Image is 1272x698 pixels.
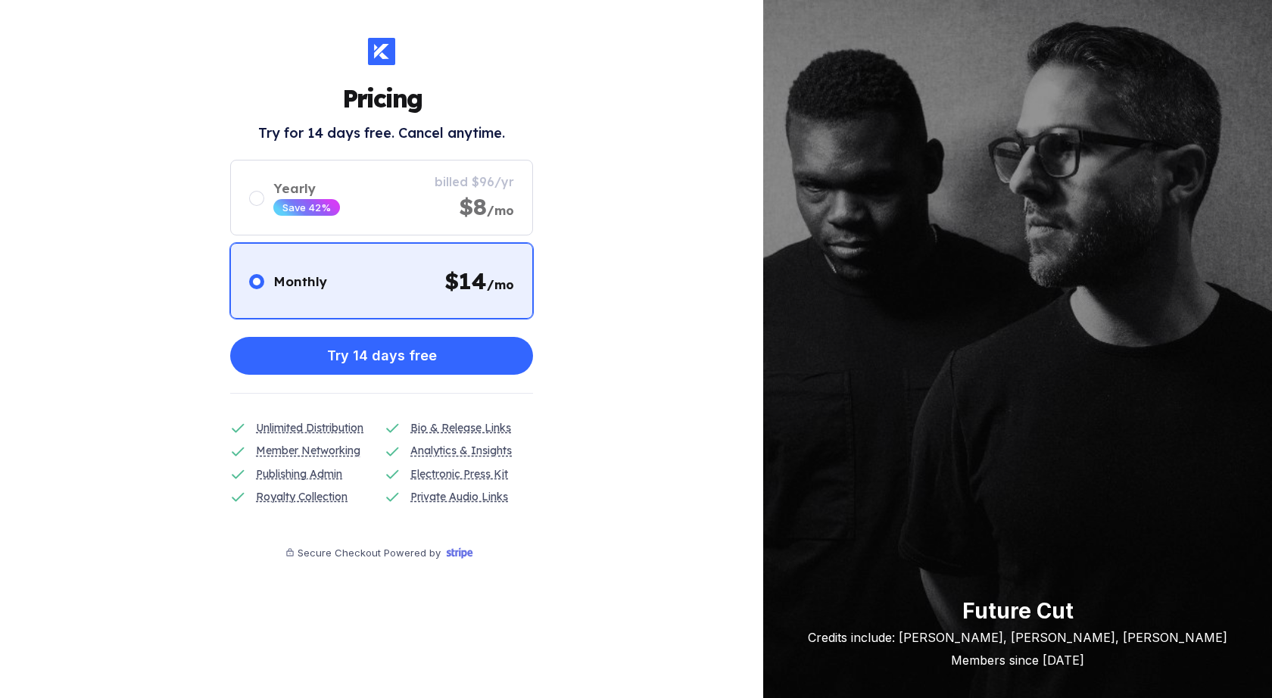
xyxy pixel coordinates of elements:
[327,341,437,371] div: Try 14 days free
[808,630,1227,645] div: Credits include: [PERSON_NAME], [PERSON_NAME], [PERSON_NAME]
[808,598,1227,624] div: Future Cut
[444,266,514,295] div: $ 14
[256,442,360,459] div: Member Networking
[487,277,514,292] span: /mo
[808,653,1227,668] div: Members since [DATE]
[273,273,327,289] div: Monthly
[282,201,331,213] div: Save 42%
[459,192,514,221] div: $8
[410,488,508,505] div: Private Audio Links
[256,466,342,482] div: Publishing Admin
[410,419,511,436] div: Bio & Release Links
[410,466,508,482] div: Electronic Press Kit
[258,124,505,142] h2: Try for 14 days free. Cancel anytime.
[410,442,512,459] div: Analytics & Insights
[487,203,514,218] span: /mo
[273,180,340,196] div: Yearly
[342,83,422,114] h1: Pricing
[435,174,514,189] div: billed $96/yr
[256,419,363,436] div: Unlimited Distribution
[298,547,441,559] div: Secure Checkout Powered by
[230,337,533,375] button: Try 14 days free
[256,488,348,505] div: Royalty Collection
